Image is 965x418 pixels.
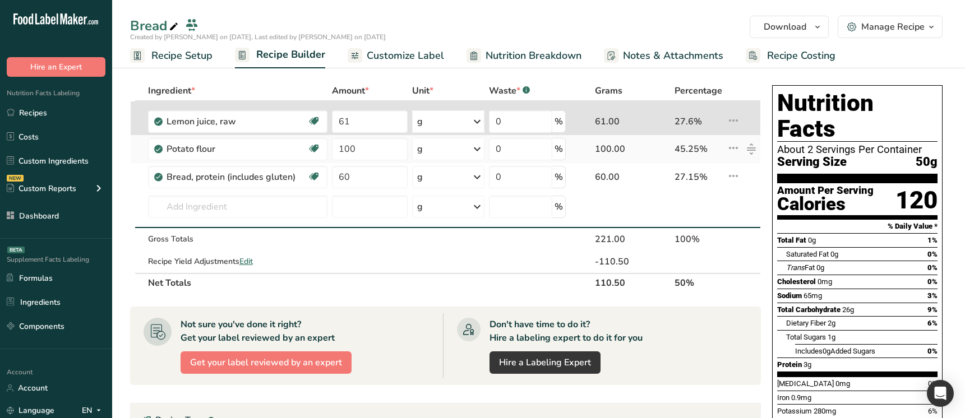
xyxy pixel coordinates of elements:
span: [MEDICAL_DATA] [777,379,834,388]
i: Trans [786,263,805,272]
span: Nutrition Breakdown [486,48,581,63]
div: 60.00 [595,170,670,184]
span: Ingredient [148,84,195,97]
span: Download [764,20,806,34]
div: Waste [489,84,530,97]
div: g [417,200,423,213]
span: 6% [927,319,938,327]
a: Recipe Costing [746,43,835,68]
span: Protein [777,360,802,369]
a: Hire a Labeling Expert [490,351,601,374]
span: 0g [808,236,816,244]
span: Total Sugars [786,333,826,341]
div: 61.00 [595,115,670,128]
div: Bread [130,16,181,36]
div: 100.00 [595,142,670,156]
div: Not sure you've done it right? Get your label reviewed by an expert [181,318,335,345]
button: Get your label reviewed by an expert [181,351,352,374]
div: 45.25% [675,142,722,156]
span: Sodium [777,291,802,300]
span: 0% [927,277,938,286]
span: 2g [828,319,835,327]
div: Bread, protein (includes gluten) [167,170,307,184]
h1: Nutrition Facts [777,90,938,142]
span: 1g [828,333,835,341]
span: Total Fat [777,236,806,244]
div: Calories [777,196,874,212]
div: BETA [7,247,25,253]
span: Recipe Setup [151,48,213,63]
span: Fat [786,263,815,272]
span: Dietary Fiber [786,319,826,327]
div: Custom Reports [7,183,76,194]
input: Add Ingredient [148,196,328,218]
span: Edit [239,256,253,267]
div: g [417,115,423,128]
span: Amount [332,84,369,97]
span: Get your label reviewed by an expert [190,356,342,369]
span: Unit [412,84,433,97]
button: Download [750,16,829,38]
section: % Daily Value * [777,220,938,233]
span: 0g [830,250,838,258]
span: 0% [927,347,938,355]
div: NEW [7,175,24,182]
a: Nutrition Breakdown [467,43,581,68]
th: 110.50 [593,273,672,293]
span: 0% [928,379,938,388]
button: Hire an Expert [7,57,105,77]
a: Customize Label [348,43,444,68]
div: Open Intercom Messenger [927,380,954,407]
div: 27.15% [675,170,722,184]
span: 3g [804,360,811,369]
div: g [417,142,423,156]
div: 100% [675,233,722,246]
span: Notes & Attachments [623,48,723,63]
span: 0% [927,250,938,258]
span: 0g [823,347,830,355]
span: Percentage [675,84,722,97]
span: 9% [927,305,938,314]
a: Recipe Builder [235,42,325,69]
div: Don't have time to do it? Hire a labeling expert to do it for you [490,318,643,345]
span: 6% [928,407,938,415]
span: 0mg [835,379,850,388]
a: Recipe Setup [130,43,213,68]
div: Gross Totals [148,233,328,245]
span: Saturated Fat [786,250,829,258]
div: EN [82,404,105,417]
span: Recipe Costing [767,48,835,63]
div: 120 [895,185,938,215]
span: Recipe Builder [256,47,325,62]
div: Amount Per Serving [777,185,874,196]
div: 221.00 [595,233,670,246]
span: Customize Label [367,48,444,63]
span: Grams [595,84,622,97]
span: Total Carbohydrate [777,305,841,314]
button: Manage Recipe [838,16,943,38]
span: 1% [927,236,938,244]
span: Potassium [777,407,812,415]
span: Includes Added Sugars [795,347,875,355]
span: 0mg [818,277,832,286]
div: About 2 Servings Per Container [777,144,938,155]
th: Net Totals [146,273,569,293]
div: -110.50 [595,255,670,268]
span: 65mg [804,291,822,300]
span: 0% [927,263,938,272]
span: 280mg [814,407,836,415]
span: 0.9mg [791,393,811,402]
div: 27.6% [675,115,722,128]
span: Serving Size [777,155,847,169]
div: Potato flour [167,142,307,156]
span: Cholesterol [777,277,816,286]
span: Iron [777,393,789,402]
span: Created by [PERSON_NAME] on [DATE], Last edited by [PERSON_NAME] on [DATE] [130,32,386,41]
span: 3% [927,291,938,300]
span: 0g [816,263,824,272]
span: 26g [842,305,854,314]
span: 50g [916,155,938,169]
div: g [417,170,423,184]
th: 50% [672,273,724,293]
div: Recipe Yield Adjustments [148,256,328,267]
